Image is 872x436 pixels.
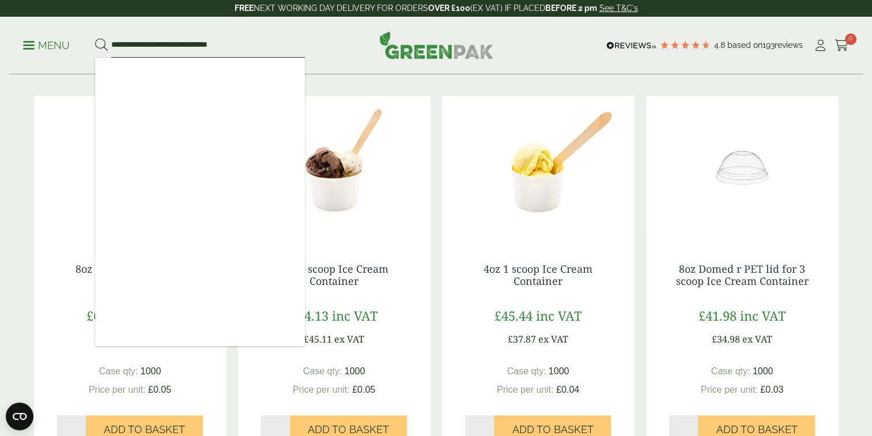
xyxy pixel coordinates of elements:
strong: OVER £100 [428,3,470,13]
span: £34.98 [712,333,740,345]
span: 4.8 [714,40,727,50]
a: 4oz 1 scoop Ice Cream Container [484,262,592,288]
span: Case qty: [507,366,546,376]
span: £0.03 [760,385,783,394]
span: Case qty: [303,366,342,376]
span: ex VAT [538,333,568,345]
span: £41.98 [699,307,737,324]
span: Add to Basket [716,423,797,436]
a: 0 [835,37,849,54]
div: 4.8 Stars [659,40,711,50]
span: ex VAT [334,333,364,345]
img: 6oz 2 Scoop Ice Cream Container with Ice Cream [238,96,431,240]
span: 1000 [753,366,773,376]
span: Price per unit: [89,385,146,394]
span: Price per unit: [293,385,350,394]
a: 6oz 2 scoop Ice Cream Container [280,262,388,288]
p: Menu [23,39,70,52]
img: 4oz 1 Scoop Ice Cream Container with Ice Cream [442,96,635,240]
span: £45.44 [494,307,533,324]
span: £0.05 [148,385,171,394]
span: reviews [775,40,803,50]
span: £45.11 [304,333,332,345]
span: £54.13 [290,307,329,324]
a: Menu [23,39,70,50]
span: inc VAT [740,307,786,324]
img: REVIEWS.io [606,42,656,50]
i: My Account [813,40,828,51]
span: £0.04 [556,385,579,394]
span: 1000 [345,366,365,376]
span: inc VAT [332,307,378,324]
a: 8oz Domed r PET lid for 3 scoop Ice Cream Container [676,262,809,288]
span: Case qty: [99,366,138,376]
span: Price per unit: [497,385,554,394]
span: inc VAT [536,307,582,324]
span: £62.88 [86,307,124,324]
span: Based on [727,40,762,50]
i: Cart [835,40,849,51]
span: Add to Basket [104,423,185,436]
a: See T&C's [599,3,638,13]
img: GreenPak Supplies [379,31,493,59]
span: £0.05 [352,385,375,394]
span: 0 [845,33,856,45]
img: 4oz Ice Cream lid [646,96,839,240]
span: ex VAT [742,333,772,345]
img: 8oz 3 Scoop Ice Cream Container with Ice Cream [34,96,227,240]
span: Add to Basket [512,423,593,436]
span: 1000 [549,366,569,376]
strong: FREE [235,3,254,13]
span: 193 [762,40,775,50]
strong: BEFORE 2 pm [545,3,597,13]
span: £37.87 [508,333,536,345]
span: Add to Basket [308,423,389,436]
a: 8oz 3 scoop Ice Cream Container [76,262,184,288]
span: 1000 [141,366,161,376]
span: Price per unit: [701,385,758,394]
button: Open CMP widget [6,403,33,430]
span: Case qty: [711,366,750,376]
